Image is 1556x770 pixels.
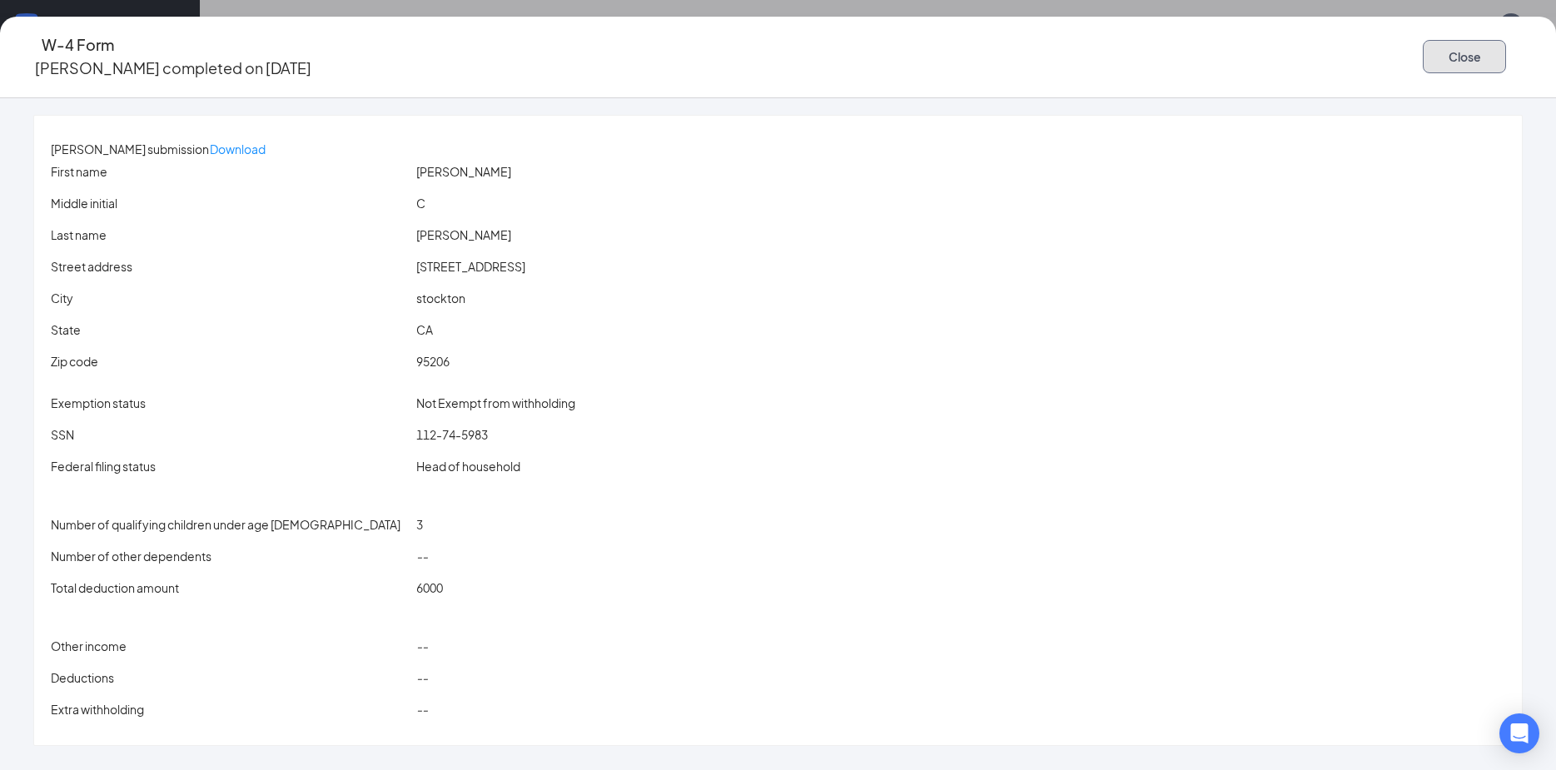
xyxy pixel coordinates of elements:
p: Extra withholding [51,700,410,718]
span: 95206 [416,354,450,369]
span: -- [416,670,428,685]
span: -- [416,702,428,717]
span: Head of household [416,459,520,474]
p: Other income [51,637,410,655]
span: -- [416,549,428,564]
p: Total deduction amount [51,579,410,597]
p: Zip code [51,352,410,370]
p: Federal filing status [51,457,410,475]
p: [PERSON_NAME] completed on [DATE] [35,57,311,80]
p: Middle initial [51,194,410,212]
span: 3 [416,517,423,532]
span: 112-74-5983 [416,427,488,442]
p: Number of qualifying children under age [DEMOGRAPHIC_DATA] [51,515,410,534]
span: [PERSON_NAME] [416,227,511,242]
button: Download [209,136,266,162]
button: Close [1423,40,1506,73]
p: State [51,320,410,339]
p: City [51,289,410,307]
p: Street address [51,257,410,276]
span: [PERSON_NAME] submission [51,142,209,156]
p: Number of other dependents [51,547,410,565]
h4: W-4 Form [42,33,114,57]
p: Deductions [51,668,410,687]
p: Exemption status [51,394,410,412]
span: C [416,196,425,211]
span: [PERSON_NAME] [416,164,511,179]
p: First name [51,162,410,181]
p: SSN [51,425,410,444]
div: Open Intercom Messenger [1499,713,1539,753]
span: stockton [416,291,465,306]
p: Download [210,140,266,158]
span: -- [416,638,428,653]
span: Not Exempt from withholding [416,395,575,410]
p: Last name [51,226,410,244]
span: CA [416,322,433,337]
span: [STREET_ADDRESS] [416,259,525,274]
span: 6000 [416,580,443,595]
